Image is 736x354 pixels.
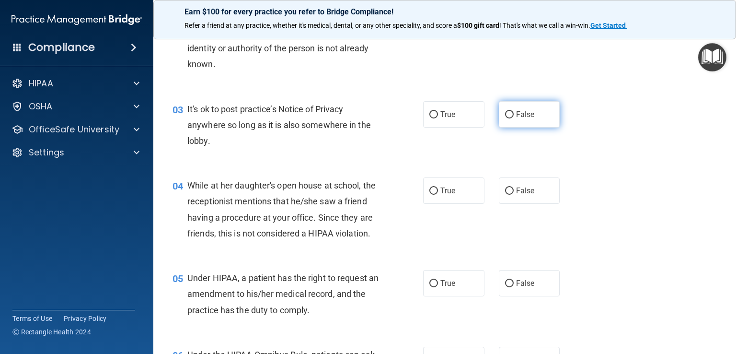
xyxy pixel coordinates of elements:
[698,43,726,71] button: Open Resource Center
[12,327,91,337] span: Ⓒ Rectangle Health 2024
[172,273,183,284] span: 05
[457,22,499,29] strong: $100 gift card
[516,279,535,288] span: False
[505,280,514,287] input: False
[28,41,95,54] h4: Compliance
[440,186,455,195] span: True
[187,180,376,238] span: While at her daughter's open house at school, the receptionist mentions that he/she saw a friend ...
[590,22,627,29] a: Get Started
[429,111,438,118] input: True
[440,110,455,119] span: True
[29,124,119,135] p: OfficeSafe University
[440,279,455,288] span: True
[11,101,139,112] a: OSHA
[516,110,535,119] span: False
[505,188,514,195] input: False
[516,186,535,195] span: False
[184,22,457,29] span: Refer a friend at any practice, whether it's medical, dental, or any other speciality, and score a
[29,147,64,158] p: Settings
[590,22,626,29] strong: Get Started
[187,104,371,146] span: It's ok to post practice’s Notice of Privacy anywhere so long as it is also somewhere in the lobby.
[505,111,514,118] input: False
[429,188,438,195] input: True
[172,180,183,192] span: 04
[29,78,53,89] p: HIPAA
[187,273,379,315] span: Under HIPAA, a patient has the right to request an amendment to his/her medical record, and the p...
[172,104,183,116] span: 03
[11,78,139,89] a: HIPAA
[429,280,438,287] input: True
[11,10,142,29] img: PMB logo
[11,124,139,135] a: OfficeSafe University
[11,147,139,158] a: Settings
[499,22,590,29] span: ! That's what we call a win-win.
[29,101,53,112] p: OSHA
[64,314,107,323] a: Privacy Policy
[12,314,52,323] a: Terms of Use
[184,7,705,16] p: Earn $100 for every practice you refer to Bridge Compliance!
